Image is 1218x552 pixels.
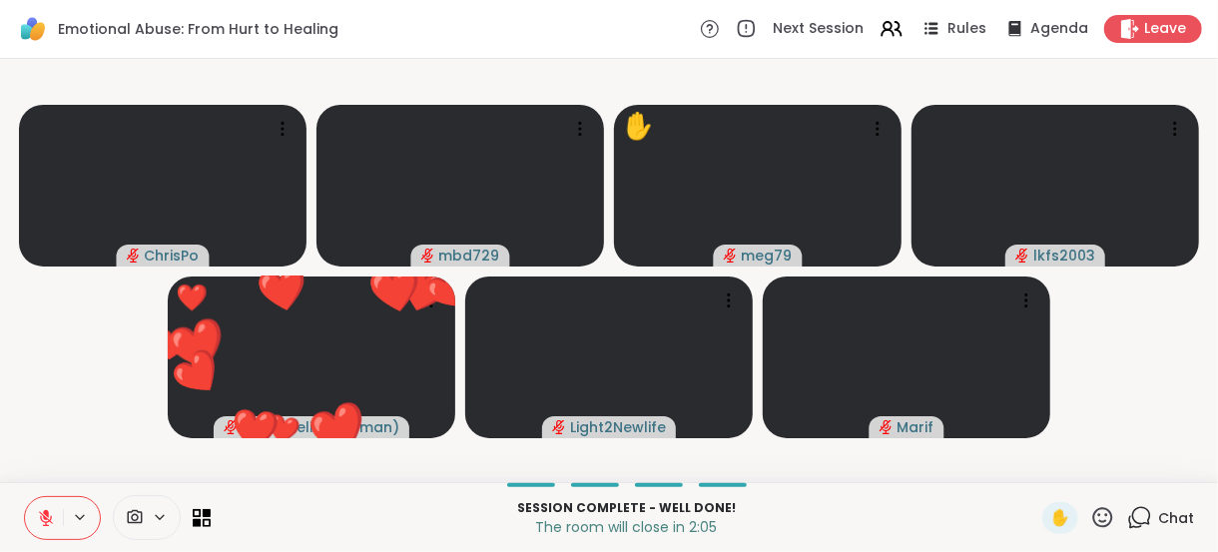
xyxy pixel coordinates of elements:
[947,19,986,39] span: Rules
[1158,508,1194,528] span: Chat
[898,417,934,437] span: Marif
[16,12,50,46] img: ShareWell Logomark
[742,246,793,266] span: meg79
[552,420,566,434] span: audio-muted
[622,107,654,146] div: ✋
[1015,249,1029,263] span: audio-muted
[880,420,894,434] span: audio-muted
[280,370,399,490] button: ❤️
[213,388,298,473] button: ❤️
[236,242,331,337] button: ❤️
[176,278,208,317] div: ❤️
[127,249,141,263] span: audio-muted
[145,246,200,266] span: ChrisPo
[398,236,506,343] button: ❤️
[58,19,338,39] span: Emotional Abuse: From Hurt to Healing
[570,417,666,437] span: Light2Newlife
[145,319,254,428] button: ❤️
[421,249,435,263] span: audio-muted
[773,19,864,39] span: Next Session
[724,249,738,263] span: audio-muted
[1030,19,1088,39] span: Agenda
[1050,506,1070,530] span: ✋
[345,240,446,340] button: ❤️
[223,517,1030,537] p: The room will close in 2:05
[223,499,1030,517] p: Session Complete - well done!
[439,246,500,266] span: mbd729
[1144,19,1186,39] span: Leave
[1033,246,1095,266] span: lkfs2003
